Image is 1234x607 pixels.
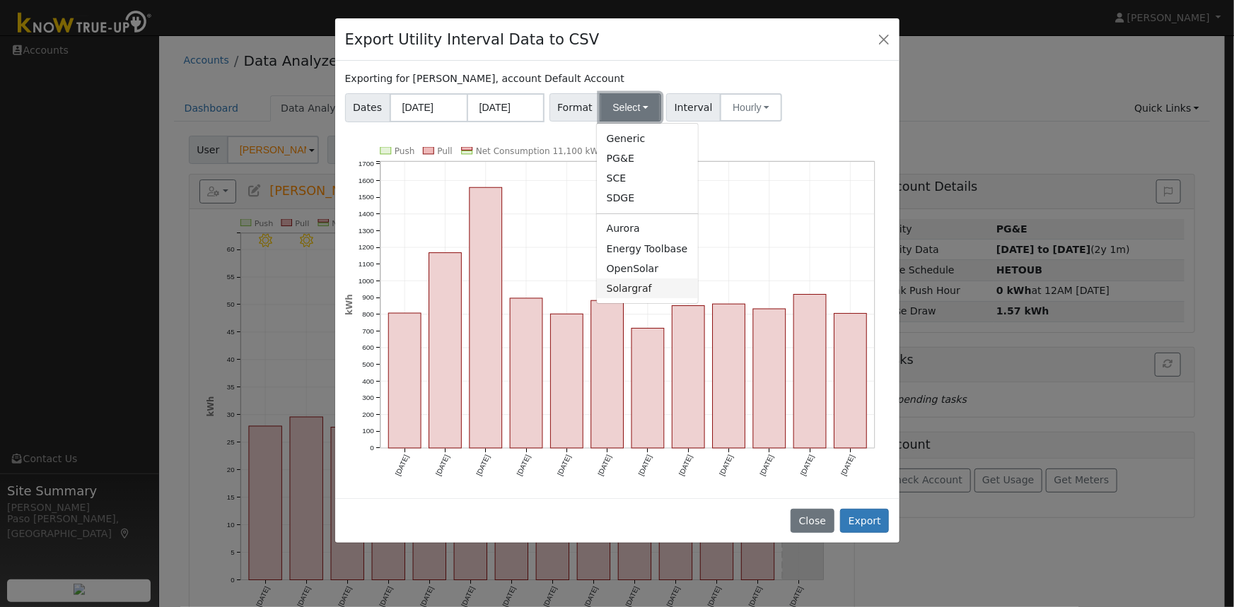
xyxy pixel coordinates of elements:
[550,314,583,448] rect: onclick=""
[597,169,698,189] a: SCE
[362,293,374,301] text: 900
[358,243,374,251] text: 1200
[395,146,415,156] text: Push
[345,28,600,51] h4: Export Utility Interval Data to CSV
[596,454,612,477] text: [DATE]
[345,93,390,122] span: Dates
[791,509,834,533] button: Close
[753,309,786,448] rect: onclick=""
[362,428,374,435] text: 100
[510,298,542,448] rect: onclick=""
[874,29,894,49] button: Close
[713,304,745,448] rect: onclick=""
[358,160,374,167] text: 1700
[362,310,374,318] text: 800
[597,148,698,168] a: PG&E
[591,300,624,448] rect: onclick=""
[677,454,694,477] text: [DATE]
[362,394,374,401] text: 300
[362,377,374,385] text: 400
[600,93,661,122] button: Select
[358,193,374,201] text: 1500
[597,239,698,259] a: Energy Toolbase
[358,210,374,218] text: 1400
[516,454,532,477] text: [DATE]
[358,277,374,285] text: 1000
[362,360,374,368] text: 500
[388,313,421,448] rect: onclick=""
[718,454,735,477] text: [DATE]
[597,129,698,148] a: Generic
[345,71,624,86] label: Exporting for [PERSON_NAME], account Default Account
[597,219,698,239] a: Aurora
[362,411,374,418] text: 200
[631,329,664,449] rect: onclick=""
[799,454,815,477] text: [DATE]
[840,509,889,533] button: Export
[476,146,605,156] text: Net Consumption 11,100 kWh
[344,294,354,315] text: kWh
[434,454,450,477] text: [DATE]
[794,295,827,449] rect: onclick=""
[358,260,374,268] text: 1100
[597,259,698,278] a: OpenSolar
[549,93,601,122] span: Format
[637,454,653,477] text: [DATE]
[597,189,698,208] a: SDGE
[673,306,705,449] rect: onclick=""
[834,314,867,449] rect: onclick=""
[394,454,410,477] text: [DATE]
[429,253,461,449] rect: onclick=""
[720,93,782,122] button: Hourly
[597,278,698,298] a: Solargraf
[475,454,491,477] text: [DATE]
[556,454,572,477] text: [DATE]
[470,187,502,448] rect: onclick=""
[437,146,452,156] text: Pull
[370,444,374,452] text: 0
[362,343,374,351] text: 600
[362,327,374,335] text: 700
[759,454,775,477] text: [DATE]
[840,454,856,477] text: [DATE]
[666,93,721,122] span: Interval
[358,227,374,235] text: 1300
[358,176,374,184] text: 1600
